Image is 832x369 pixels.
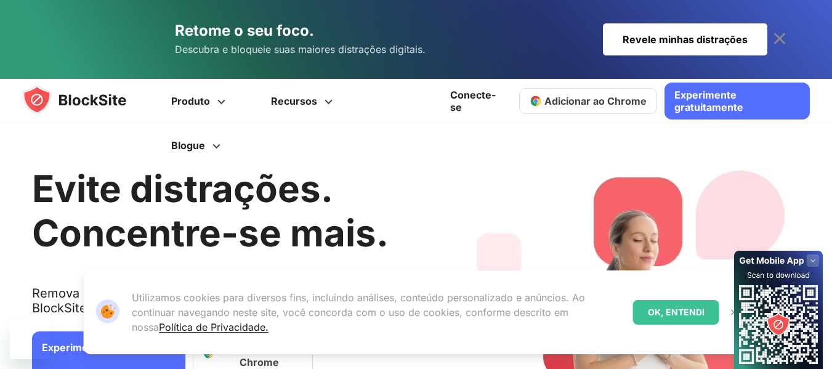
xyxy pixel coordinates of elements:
font: Retome o seu foco. [175,22,314,39]
a: Recursos [250,79,357,123]
iframe: Botão para abrir uma janela de mensagens [10,320,49,359]
img: blocksite-icon.5d769676.svg [22,85,150,115]
font: OK, ENTENDI [648,307,705,317]
a: Adicionar ao Chrome [519,88,657,114]
a: Experimente gratuitamente [664,83,810,120]
a: Conecte-se [443,80,511,122]
font: Conecte-se [450,89,496,113]
font: Blogue [171,139,205,152]
font: Evite distrações. Concentre-se mais. [32,166,389,255]
a: Blogue [150,123,245,168]
button: Fechar [726,304,742,320]
img: chrome-icon.svg [530,95,542,107]
font: Descubra e bloqueie suas maiores distrações digitais. [175,43,426,55]
font: Remova aplicativos e sites que distraem e mantenha o foco com o BlockSite [32,286,423,315]
font: Utilizamos cookies para diversos fins, incluindo análises, conteúdo personalizado e anúncios. Ao ... [132,291,585,333]
font: Recursos [271,95,317,107]
font: Experimente gratuitamente [674,89,743,113]
img: Fechar [729,307,739,317]
a: Política de Privacidade. [159,321,269,333]
a: Produto [150,79,250,123]
font: Produto [171,95,210,107]
font: Revele minhas distrações [623,33,748,46]
font: Adicionar ao Chrome [544,95,647,107]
